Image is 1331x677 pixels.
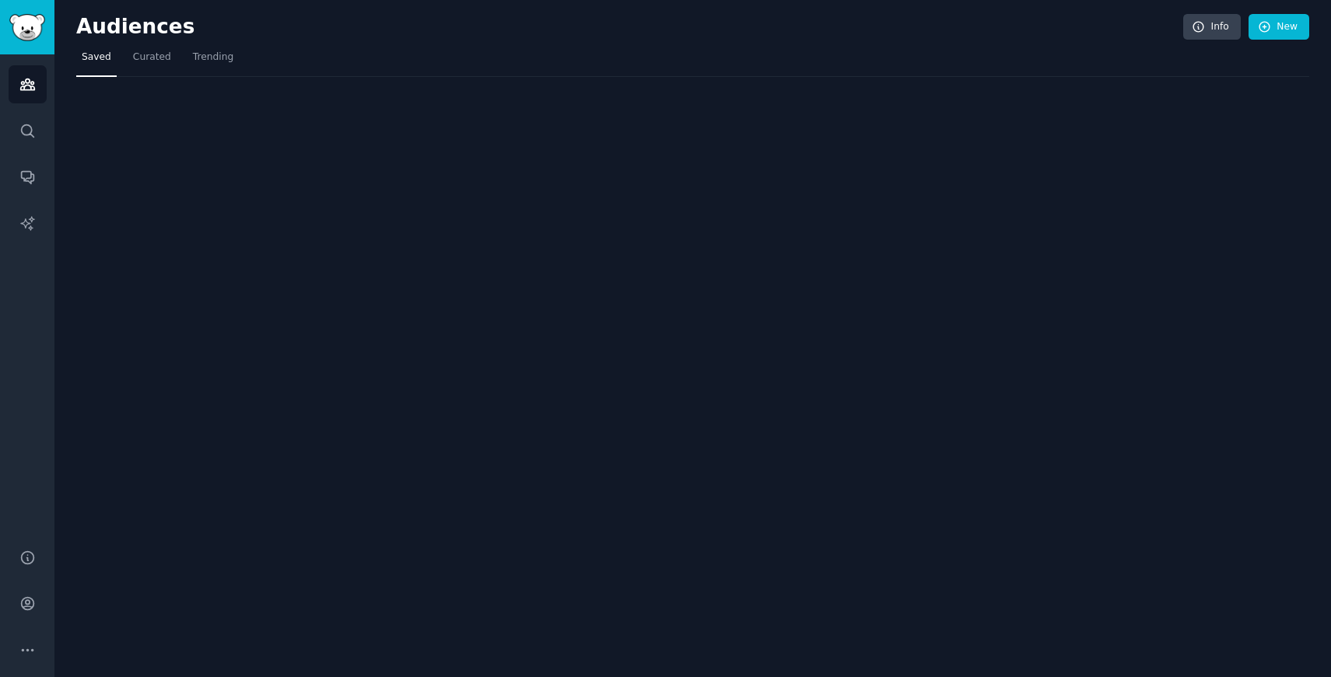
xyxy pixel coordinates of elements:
a: Curated [128,45,177,77]
h2: Audiences [76,15,1183,40]
a: Trending [187,45,239,77]
img: GummySearch logo [9,14,45,41]
span: Trending [193,51,233,65]
span: Saved [82,51,111,65]
span: Curated [133,51,171,65]
a: Saved [76,45,117,77]
a: New [1249,14,1309,40]
a: Info [1183,14,1241,40]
